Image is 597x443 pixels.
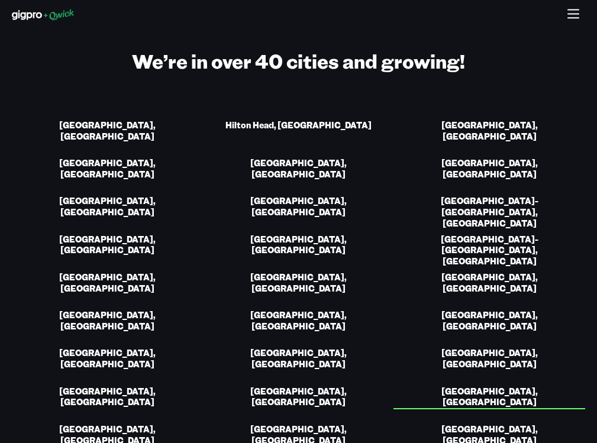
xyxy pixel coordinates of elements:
a: [GEOGRAPHIC_DATA]-[GEOGRAPHIC_DATA], [GEOGRAPHIC_DATA] [393,196,585,230]
a: [GEOGRAPHIC_DATA], [GEOGRAPHIC_DATA] [12,158,204,182]
a: [GEOGRAPHIC_DATA], [GEOGRAPHIC_DATA] [393,310,585,334]
a: [GEOGRAPHIC_DATA], [GEOGRAPHIC_DATA] [204,196,394,219]
a: [GEOGRAPHIC_DATA], [GEOGRAPHIC_DATA] [12,272,204,296]
a: [GEOGRAPHIC_DATA], [GEOGRAPHIC_DATA] [204,234,394,258]
a: [GEOGRAPHIC_DATA], [GEOGRAPHIC_DATA] [12,310,204,334]
a: [GEOGRAPHIC_DATA], [GEOGRAPHIC_DATA] [393,272,585,296]
a: [GEOGRAPHIC_DATA], [GEOGRAPHIC_DATA] [204,310,394,334]
a: [GEOGRAPHIC_DATA], [GEOGRAPHIC_DATA] [204,272,394,296]
a: [GEOGRAPHIC_DATA], [GEOGRAPHIC_DATA] [204,348,394,371]
a: Hilton Head, [GEOGRAPHIC_DATA] [225,120,372,132]
a: [GEOGRAPHIC_DATA], [GEOGRAPHIC_DATA] [393,120,585,144]
a: [GEOGRAPHIC_DATA], [GEOGRAPHIC_DATA] [393,348,585,371]
a: [GEOGRAPHIC_DATA]-[GEOGRAPHIC_DATA], [GEOGRAPHIC_DATA] [393,234,585,269]
a: [GEOGRAPHIC_DATA], [GEOGRAPHIC_DATA] [393,158,585,182]
a: [GEOGRAPHIC_DATA], [GEOGRAPHIC_DATA] [12,348,204,371]
a: [GEOGRAPHIC_DATA], [GEOGRAPHIC_DATA] [393,386,585,410]
h2: We’re in over 40 cities and growing! [12,49,585,73]
a: [GEOGRAPHIC_DATA], [GEOGRAPHIC_DATA] [204,386,394,410]
a: [GEOGRAPHIC_DATA], [GEOGRAPHIC_DATA] [12,120,204,144]
a: [GEOGRAPHIC_DATA], [GEOGRAPHIC_DATA] [12,196,204,219]
a: [GEOGRAPHIC_DATA], [GEOGRAPHIC_DATA] [12,386,204,410]
a: [GEOGRAPHIC_DATA], [GEOGRAPHIC_DATA] [12,234,204,258]
a: [GEOGRAPHIC_DATA], [GEOGRAPHIC_DATA] [204,158,394,182]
